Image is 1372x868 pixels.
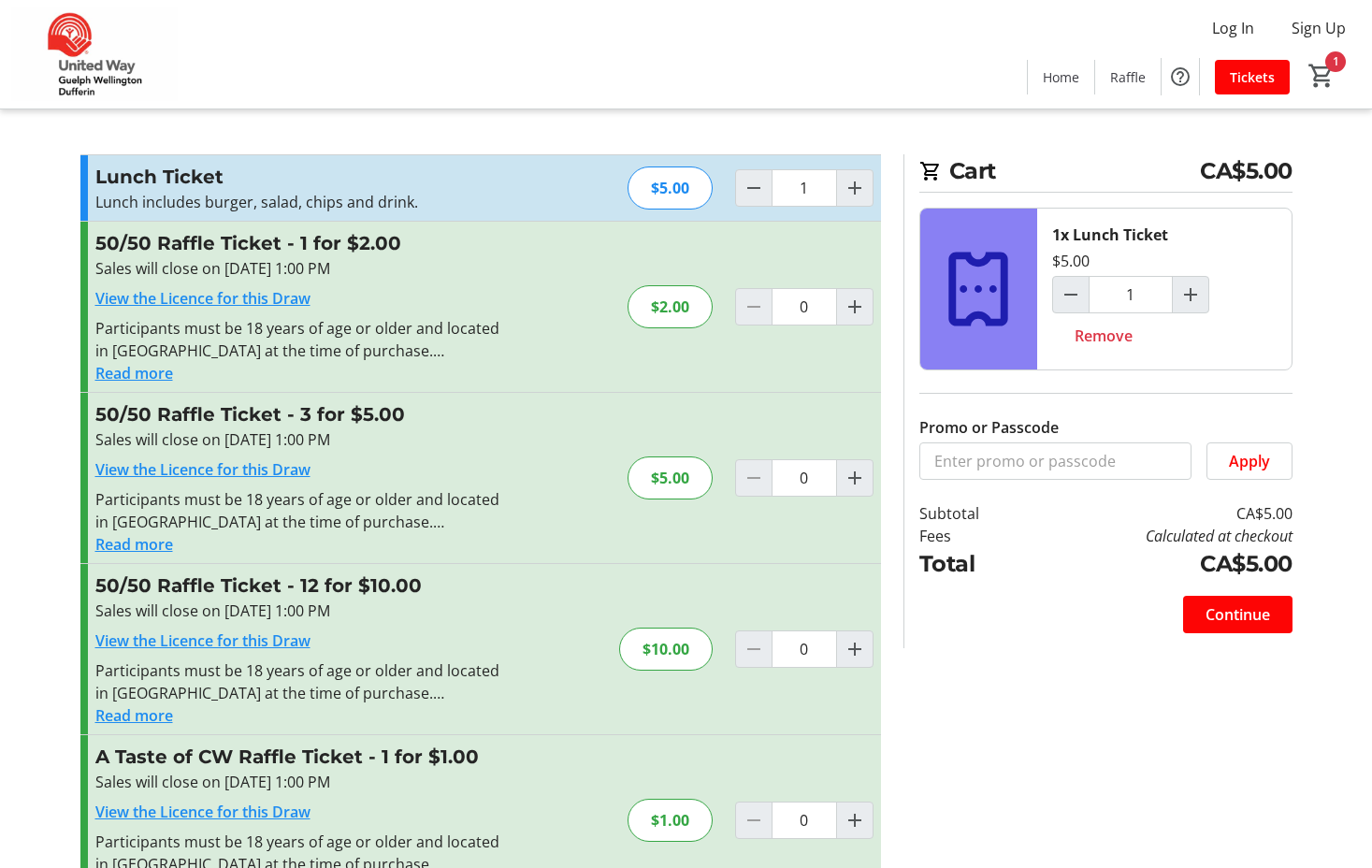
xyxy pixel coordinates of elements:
[1027,502,1292,525] td: CA$5.00
[95,488,504,533] div: Participants must be 18 years of age or older and located in [GEOGRAPHIC_DATA] at the time of pur...
[919,547,1028,581] td: Total
[628,285,713,328] div: $2.00
[772,459,837,497] input: 50/50 Raffle Ticket Quantity
[95,704,173,727] button: Read more
[1206,603,1270,626] span: Continue
[919,525,1028,547] td: Fees
[628,456,713,499] div: $5.00
[95,362,173,384] button: Read more
[1206,442,1293,480] button: Apply
[95,288,311,309] a: View the Licence for this Draw
[736,170,772,206] button: Decrement by one
[919,502,1028,525] td: Subtotal
[919,416,1059,439] label: Promo or Passcode
[95,257,504,280] div: Sales will close on [DATE] 1:00 PM
[1212,17,1254,39] span: Log In
[837,803,873,838] button: Increment by one
[1215,60,1290,94] a: Tickets
[1162,58,1199,95] button: Help
[1292,17,1346,39] span: Sign Up
[95,659,504,704] div: Participants must be 18 years of age or older and located in [GEOGRAPHIC_DATA] at the time of pur...
[772,169,837,207] input: Lunch Ticket Quantity
[11,7,178,101] img: United Way Guelph Wellington Dufferin's Logo
[1277,13,1361,43] button: Sign Up
[1173,277,1208,312] button: Increment by one
[95,802,311,822] a: View the Licence for this Draw
[628,166,713,210] div: $5.00
[837,631,873,667] button: Increment by one
[95,743,504,771] h3: A Taste of CW Raffle Ticket - 1 for $1.00
[1230,67,1275,87] span: Tickets
[1305,59,1338,93] button: Cart
[1027,547,1292,581] td: CA$5.00
[1027,525,1292,547] td: Calculated at checkout
[95,428,504,451] div: Sales will close on [DATE] 1:00 PM
[1200,154,1293,188] span: CA$5.00
[1197,13,1269,43] button: Log In
[1052,250,1090,272] div: $5.00
[619,628,713,671] div: $10.00
[772,288,837,325] input: 50/50 Raffle Ticket Quantity
[1183,596,1293,633] button: Continue
[95,229,504,257] h3: 50/50 Raffle Ticket - 1 for $2.00
[628,799,713,842] div: $1.00
[95,163,504,191] h3: Lunch Ticket
[95,533,173,556] button: Read more
[1052,224,1168,246] div: 1x Lunch Ticket
[1229,450,1270,472] span: Apply
[772,802,837,839] input: A Taste of CW Raffle Ticket Quantity
[919,442,1191,480] input: Enter promo or passcode
[1110,67,1146,87] span: Raffle
[95,317,504,362] div: Participants must be 18 years of age or older and located in [GEOGRAPHIC_DATA] at the time of pur...
[837,289,873,325] button: Increment by one
[95,459,311,480] a: View the Licence for this Draw
[919,154,1293,193] h2: Cart
[95,630,311,651] a: View the Licence for this Draw
[95,191,504,213] p: Lunch includes burger, salad, chips and drink.
[837,460,873,496] button: Increment by one
[95,771,504,793] div: Sales will close on [DATE] 1:00 PM
[95,600,504,622] div: Sales will close on [DATE] 1:00 PM
[95,571,504,600] h3: 50/50 Raffle Ticket - 12 for $10.00
[1043,67,1079,87] span: Home
[1095,60,1161,94] a: Raffle
[1028,60,1094,94] a: Home
[1053,277,1089,312] button: Decrement by one
[837,170,873,206] button: Increment by one
[772,630,837,668] input: 50/50 Raffle Ticket Quantity
[1052,317,1155,354] button: Remove
[95,400,504,428] h3: 50/50 Raffle Ticket - 3 for $5.00
[1075,325,1133,347] span: Remove
[1089,276,1173,313] input: Lunch Ticket Quantity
